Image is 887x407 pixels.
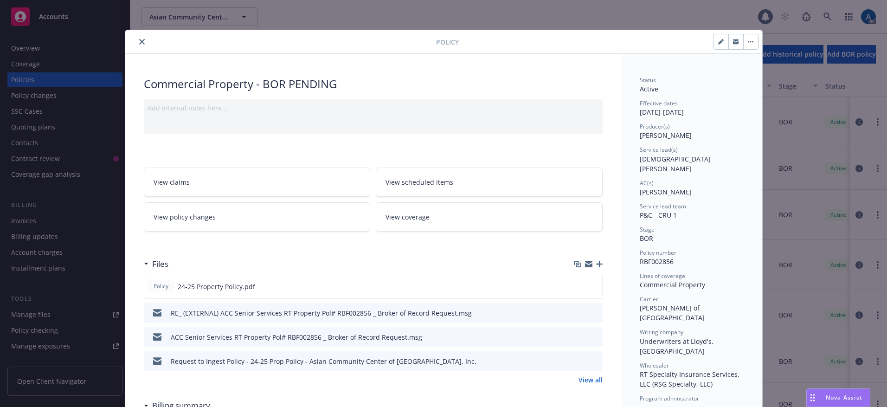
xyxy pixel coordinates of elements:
[148,103,599,113] div: Add internal notes here...
[640,394,699,402] span: Program administrator
[640,99,744,117] div: [DATE] - [DATE]
[640,123,670,130] span: Producer(s)
[376,168,603,197] a: View scheduled items
[386,212,430,222] span: View coverage
[640,146,678,154] span: Service lead(s)
[154,177,190,187] span: View claims
[376,202,603,232] a: View coverage
[171,356,476,366] div: Request to Ingest Policy - 24-25 Prop Policy - Asian Community Center of [GEOGRAPHIC_DATA], Inc.
[640,131,692,140] span: [PERSON_NAME]
[640,362,669,369] span: Wholesaler
[640,211,677,220] span: P&C - CRU 1
[640,249,676,257] span: Policy number
[178,282,255,291] span: 24-25 Property Policy.pdf
[807,389,818,407] div: Drag to move
[591,332,599,342] button: preview file
[640,272,685,280] span: Lines of coverage
[640,179,654,187] span: AC(s)
[136,36,148,47] button: close
[144,168,371,197] a: View claims
[640,295,658,303] span: Carrier
[144,258,168,270] div: Files
[591,308,599,318] button: preview file
[144,76,603,92] div: Commercial Property - BOR PENDING
[591,356,599,366] button: preview file
[640,202,686,210] span: Service lead team
[640,84,658,93] span: Active
[576,356,583,366] button: download file
[640,99,678,107] span: Effective dates
[640,370,741,388] span: RT Specialty Insurance Services, LLC (RSG Specialty, LLC)
[386,177,453,187] span: View scheduled items
[152,258,168,270] h3: Files
[640,187,692,196] span: [PERSON_NAME]
[171,332,422,342] div: ACC Senior Services RT Property Pol# RBF002856 _ Broker of Record Request.msg
[152,282,170,291] span: Policy
[578,375,603,385] a: View all
[640,226,655,233] span: Stage
[640,337,715,355] span: Underwriters at Lloyd's, [GEOGRAPHIC_DATA]
[826,394,862,401] span: Nova Assist
[640,328,683,336] span: Writing company
[144,202,371,232] a: View policy changes
[576,332,583,342] button: download file
[436,37,459,47] span: Policy
[640,76,656,84] span: Status
[171,308,472,318] div: RE_ (EXTERNAL) ACC Senior Services RT Property Pol# RBF002856 _ Broker of Record Request.msg
[640,257,674,266] span: RBF002856
[806,388,870,407] button: Nova Assist
[576,308,583,318] button: download file
[640,304,705,322] span: [PERSON_NAME] of [GEOGRAPHIC_DATA]
[575,282,583,291] button: download file
[640,280,744,290] div: Commercial Property
[154,212,216,222] span: View policy changes
[590,282,598,291] button: preview file
[640,155,711,173] span: [DEMOGRAPHIC_DATA][PERSON_NAME]
[640,234,653,243] span: BOR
